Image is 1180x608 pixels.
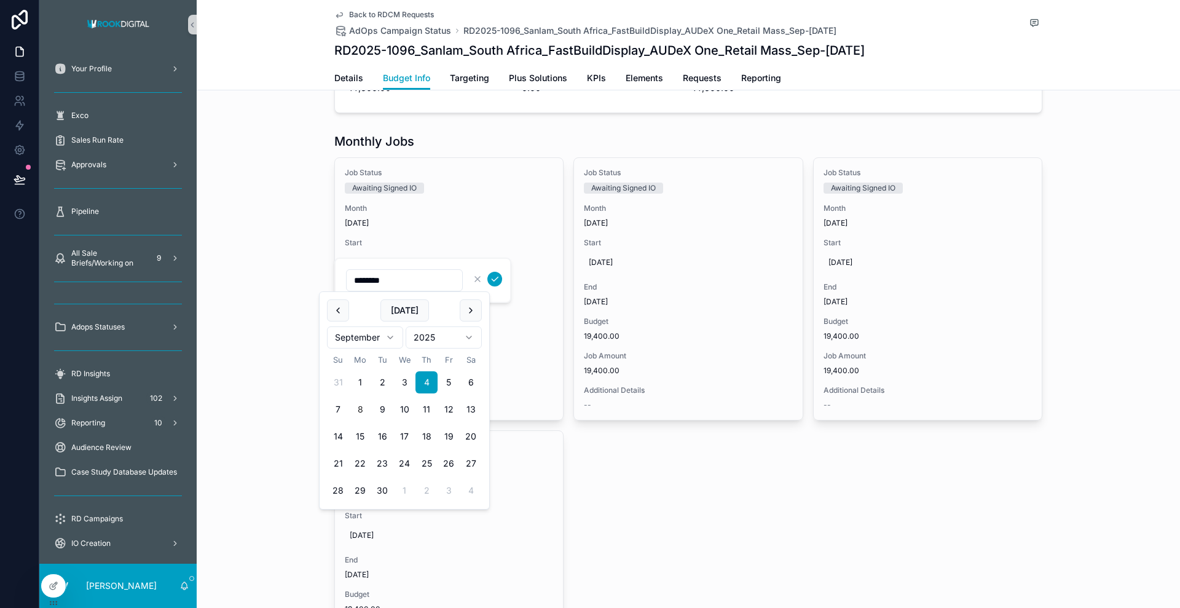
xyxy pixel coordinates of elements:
[438,398,460,420] button: Friday, September 12th, 2025
[334,133,414,150] h1: Monthly Jobs
[460,452,482,475] button: Saturday, September 27th, 2025
[71,443,132,452] span: Audience Review
[371,371,393,393] button: Tuesday, September 2nd, 2025
[345,555,553,565] span: End
[327,353,482,502] table: September 2025
[327,425,349,448] button: Sunday, September 14th, 2025
[584,282,792,292] span: End
[824,385,1032,395] span: Additional Details
[345,168,553,178] span: Job Status
[71,393,122,403] span: Insights Assign
[47,461,189,483] a: Case Study Database Updates
[84,15,153,34] img: App logo
[393,398,415,420] button: Wednesday, September 10th, 2025
[71,160,106,170] span: Approvals
[349,398,371,420] button: Today, Monday, September 8th, 2025
[71,322,125,332] span: Adops Statuses
[47,532,189,555] a: IO Creation
[828,258,1027,267] span: [DATE]
[71,248,146,268] span: All Sale Briefs/Working on
[345,218,553,228] span: [DATE]
[824,238,1032,248] span: Start
[334,72,363,84] span: Details
[71,539,111,548] span: IO Creation
[71,369,110,379] span: RD Insights
[824,168,1032,178] span: Job Status
[450,67,489,92] a: Targeting
[349,480,371,502] button: Monday, September 29th, 2025
[831,183,895,194] div: Awaiting Signed IO
[47,508,189,530] a: RD Campaigns
[371,480,393,502] button: Tuesday, September 30th, 2025
[584,351,792,361] span: Job Amount
[371,425,393,448] button: Tuesday, September 16th, 2025
[345,511,553,521] span: Start
[352,183,417,194] div: Awaiting Signed IO
[71,64,112,74] span: Your Profile
[71,514,123,524] span: RD Campaigns
[71,111,88,120] span: Exco
[573,157,803,420] a: Job StatusAwaiting Signed IOMonth[DATE]Start[DATE]End[DATE]Budget19,400.00Job Amount19,400.00Addi...
[345,590,553,599] span: Budget
[334,157,564,420] a: Job StatusAwaiting Signed IOMonth[DATE]Start[DATE]End[DATE]Budget19,400.00Job Amount19,400.00Addi...
[584,385,792,395] span: Additional Details
[47,58,189,80] a: Your Profile
[415,425,438,448] button: Thursday, September 18th, 2025
[824,282,1032,292] span: End
[371,452,393,475] button: Tuesday, September 23rd, 2025
[86,580,157,592] p: [PERSON_NAME]
[327,480,349,502] button: Sunday, September 28th, 2025
[683,67,722,92] a: Requests
[438,371,460,393] button: Friday, September 5th, 2025
[39,49,197,564] div: scrollable content
[463,25,836,37] span: RD2025-1096_Sanlam_South Africa_FastBuildDisplay_AUDeX One_Retail Mass_Sep-[DATE]
[151,251,166,266] div: 9
[824,351,1032,361] span: Job Amount
[587,72,606,84] span: KPIs
[393,480,415,502] button: Wednesday, October 1st, 2025
[415,398,438,420] button: Thursday, September 11th, 2025
[327,398,349,420] button: Sunday, September 7th, 2025
[460,353,482,366] th: Saturday
[824,297,1032,307] span: [DATE]
[345,570,553,580] span: [DATE]
[47,247,189,269] a: All Sale Briefs/Working on9
[824,366,1032,376] span: 19,400.00
[47,363,189,385] a: RD Insights
[450,72,489,84] span: Targeting
[438,353,460,366] th: Friday
[71,467,177,477] span: Case Study Database Updates
[509,67,567,92] a: Plus Solutions
[584,203,792,213] span: Month
[460,425,482,448] button: Saturday, September 20th, 2025
[47,387,189,409] a: Insights Assign102
[460,398,482,420] button: Saturday, September 13th, 2025
[584,400,591,410] span: --
[438,425,460,448] button: Friday, September 19th, 2025
[824,203,1032,213] span: Month
[345,238,553,248] span: Start
[393,425,415,448] button: Wednesday, September 17th, 2025
[350,531,548,540] span: [DATE]
[589,258,787,267] span: [DATE]
[813,157,1042,420] a: Job StatusAwaiting Signed IOMonth[DATE]Start[DATE]End[DATE]Budget19,400.00Job Amount19,400.00Addi...
[584,317,792,326] span: Budget
[415,480,438,502] button: Thursday, October 2nd, 2025
[349,371,371,393] button: Monday, September 1st, 2025
[584,331,792,341] span: 19,400.00
[824,317,1032,326] span: Budget
[438,452,460,475] button: Friday, September 26th, 2025
[626,72,663,84] span: Elements
[71,135,124,145] span: Sales Run Rate
[683,72,722,84] span: Requests
[371,353,393,366] th: Tuesday
[71,418,105,428] span: Reporting
[626,67,663,92] a: Elements
[47,154,189,176] a: Approvals
[584,297,792,307] span: [DATE]
[824,400,831,410] span: --
[349,10,434,20] span: Back to RDCM Requests
[415,353,438,366] th: Thursday
[349,25,451,37] span: AdOps Campaign Status
[327,353,349,366] th: Sunday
